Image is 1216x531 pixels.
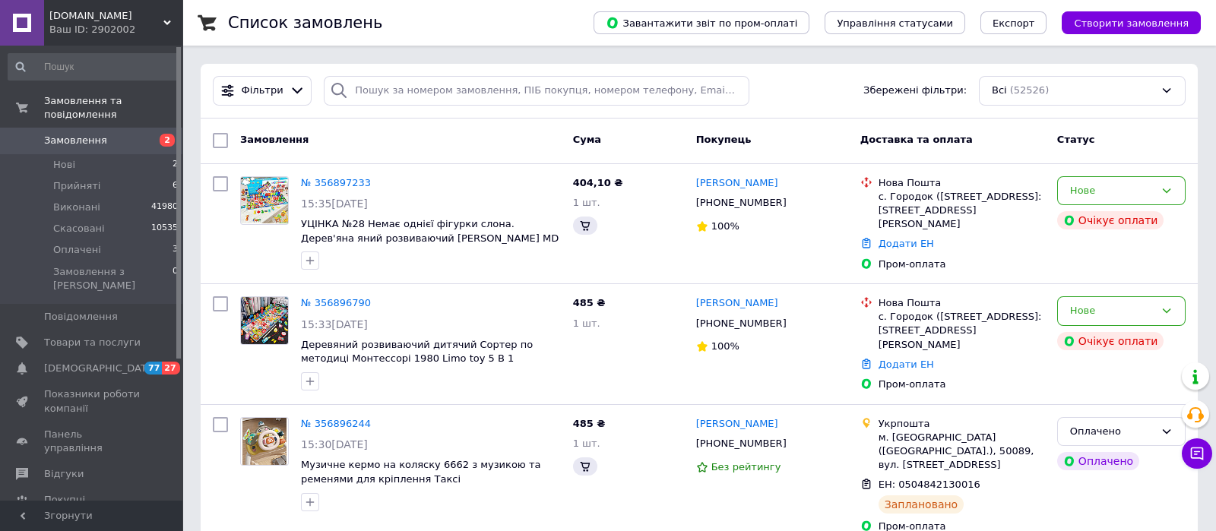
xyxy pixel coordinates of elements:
span: 485 ₴ [573,297,606,308]
div: Пром-оплата [879,258,1045,271]
span: Виконані [53,201,100,214]
span: Фільтри [242,84,283,98]
a: Музичне кермо на коляску 6662 з музикою та ременями для кріплення Таксі [301,459,540,485]
span: Повідомлення [44,310,118,324]
a: № 356896244 [301,418,371,429]
span: 41980 [151,201,178,214]
span: Cума [573,134,601,145]
span: Оплачені [53,243,101,257]
span: 485 ₴ [573,418,606,429]
div: Заплановано [879,495,964,514]
span: 1 шт. [573,438,600,449]
span: 404,10 ₴ [573,177,623,188]
div: Пром-оплата [879,378,1045,391]
div: [PHONE_NUMBER] [693,314,790,333]
span: Timi.com.ua [49,9,163,23]
span: Замовлення та повідомлення [44,94,182,122]
span: Товари та послуги [44,336,141,349]
span: Нові [53,158,75,172]
span: Показники роботи компанії [44,387,141,415]
span: 15:30[DATE] [301,438,368,450]
img: Фото товару [241,297,288,344]
div: Очікує оплати [1057,332,1164,350]
span: 15:35[DATE] [301,198,368,210]
button: Чат з покупцем [1182,438,1212,469]
div: Оплачено [1057,452,1139,470]
span: Скасовані [53,222,105,235]
span: Завантажити звіт по пром-оплаті [606,16,797,30]
a: № 356896790 [301,297,371,308]
span: Панель управління [44,428,141,455]
div: Очікує оплати [1057,211,1164,229]
span: Експорт [993,17,1035,29]
div: Нова Пошта [879,176,1045,190]
a: [PERSON_NAME] [696,296,778,311]
a: Деревяний розвиваючий дитячий Сортер по методиці Монтессорі 1980 Limo toy 5 В 1 українською мовою [301,339,533,378]
span: Покупець [696,134,752,145]
span: Замовлення з [PERSON_NAME] [53,265,173,292]
span: Збережені фільтри: [863,84,967,98]
span: Замовлення [44,134,107,147]
span: 100% [711,220,739,232]
div: с. Городок ([STREET_ADDRESS]: [STREET_ADDRESS][PERSON_NAME] [879,310,1045,352]
span: Доставка та оплата [860,134,973,145]
button: Створити замовлення [1062,11,1201,34]
a: Створити замовлення [1047,17,1201,28]
span: Створити замовлення [1074,17,1189,29]
div: [PHONE_NUMBER] [693,193,790,213]
span: 3 [173,243,178,257]
span: ЕН: 0504842130016 [879,479,980,490]
h1: Список замовлень [228,14,382,32]
span: 2 [173,158,178,172]
span: 100% [711,340,739,352]
div: [PHONE_NUMBER] [693,434,790,454]
div: Оплачено [1070,424,1154,440]
div: Нове [1070,303,1154,319]
button: Завантажити звіт по пром-оплаті [594,11,809,34]
span: (52526) [1010,84,1050,96]
span: 0 [173,265,178,292]
img: Фото товару [241,177,288,223]
span: Покупці [44,493,85,507]
a: Фото товару [240,296,289,345]
span: Замовлення [240,134,309,145]
span: Прийняті [53,179,100,193]
span: 27 [162,362,179,375]
span: 1 шт. [573,318,600,329]
span: 2 [160,134,175,147]
span: 6 [173,179,178,193]
span: Управління статусами [837,17,953,29]
button: Експорт [980,11,1047,34]
a: Фото товару [240,417,289,466]
a: [PERSON_NAME] [696,176,778,191]
span: Без рейтингу [711,461,781,473]
button: Управління статусами [825,11,965,34]
div: Укрпошта [879,417,1045,431]
span: 77 [144,362,162,375]
a: Додати ЕН [879,238,934,249]
div: Нова Пошта [879,296,1045,310]
a: Фото товару [240,176,289,225]
img: Фото товару [242,418,287,465]
span: Статус [1057,134,1095,145]
a: Додати ЕН [879,359,934,370]
span: 1 шт. [573,197,600,208]
div: м. [GEOGRAPHIC_DATA] ([GEOGRAPHIC_DATA].), 50089, вул. [STREET_ADDRESS] [879,431,1045,473]
span: Відгуки [44,467,84,481]
a: № 356897233 [301,177,371,188]
div: Нове [1070,183,1154,199]
span: 10535 [151,222,178,235]
input: Пошук [8,53,179,81]
div: с. Городок ([STREET_ADDRESS]: [STREET_ADDRESS][PERSON_NAME] [879,190,1045,232]
a: УЦІНКА №28 Немає однієї фігурки слона. Дерев'яна яний розвиваючий [PERSON_NAME] MD 1980 Limo toy ... [301,218,559,258]
a: [PERSON_NAME] [696,417,778,431]
input: Пошук за номером замовлення, ПІБ покупця, номером телефону, Email, номером накладної [324,76,749,106]
span: 15:33[DATE] [301,318,368,330]
div: Ваш ID: 2902002 [49,23,182,36]
span: [DEMOGRAPHIC_DATA] [44,362,157,375]
span: Всі [992,84,1007,98]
